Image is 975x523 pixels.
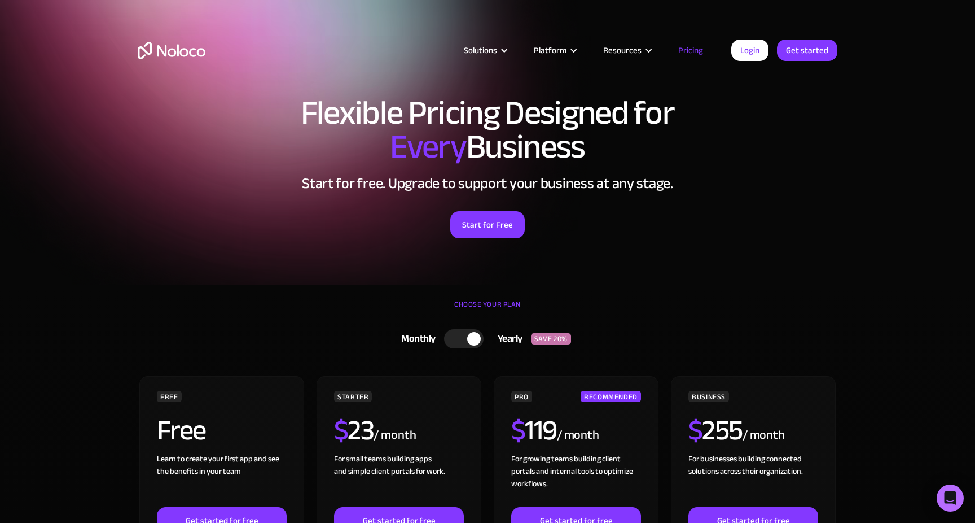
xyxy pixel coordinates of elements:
div: CHOOSE YOUR PLAN [138,296,837,324]
h2: 255 [688,416,743,444]
div: PRO [511,391,532,402]
div: Platform [534,43,566,58]
div: BUSINESS [688,391,729,402]
div: / month [374,426,416,444]
div: For businesses building connected solutions across their organization. ‍ [688,453,818,507]
h2: 119 [511,416,557,444]
div: FREE [157,391,182,402]
div: Resources [603,43,642,58]
span: Every [390,115,466,178]
div: Solutions [450,43,520,58]
div: For growing teams building client portals and internal tools to optimize workflows. [511,453,641,507]
a: Pricing [664,43,717,58]
a: Login [731,40,768,61]
a: Get started [777,40,837,61]
div: Resources [589,43,664,58]
div: RECOMMENDED [581,391,641,402]
h2: Start for free. Upgrade to support your business at any stage. [138,175,837,192]
h2: Free [157,416,206,444]
div: / month [557,426,599,444]
div: Open Intercom Messenger [937,485,964,512]
div: / month [743,426,785,444]
span: $ [334,404,348,457]
span: $ [511,404,525,457]
span: $ [688,404,702,457]
div: For small teams building apps and simple client portals for work. ‍ [334,453,464,507]
div: STARTER [334,391,372,402]
div: SAVE 20% [531,333,571,345]
a: home [138,42,205,59]
a: Start for Free [450,211,525,238]
div: Monthly [387,330,444,347]
div: Platform [520,43,589,58]
h2: 23 [334,416,374,444]
h1: Flexible Pricing Designed for Business [138,96,837,164]
div: Learn to create your first app and see the benefits in your team ‍ [157,453,287,507]
div: Yearly [484,330,531,347]
div: Solutions [464,43,497,58]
